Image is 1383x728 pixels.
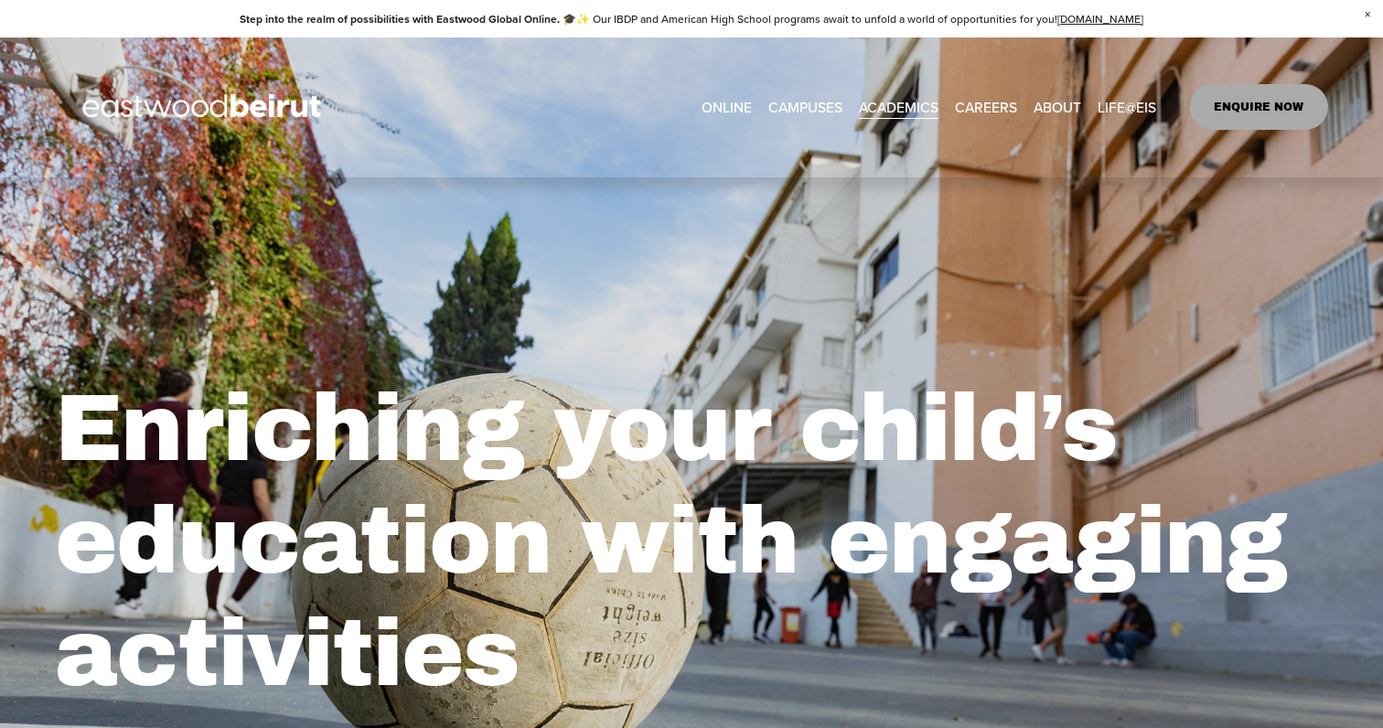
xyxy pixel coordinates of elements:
[768,93,842,122] a: folder dropdown
[859,94,938,120] span: ACADEMICS
[55,373,1327,712] h1: Enriching your child’s education with engaging activities
[1057,11,1143,27] a: [DOMAIN_NAME]
[955,93,1017,122] a: CAREERS
[702,93,752,122] a: ONLINE
[1034,93,1081,122] a: folder dropdown
[768,94,842,120] span: CAMPUSES
[1098,93,1156,122] a: folder dropdown
[55,60,353,154] img: EastwoodIS Global Site
[1098,94,1156,120] span: LIFE@EIS
[1190,84,1328,130] a: ENQUIRE NOW
[1034,94,1081,120] span: ABOUT
[859,93,938,122] a: folder dropdown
